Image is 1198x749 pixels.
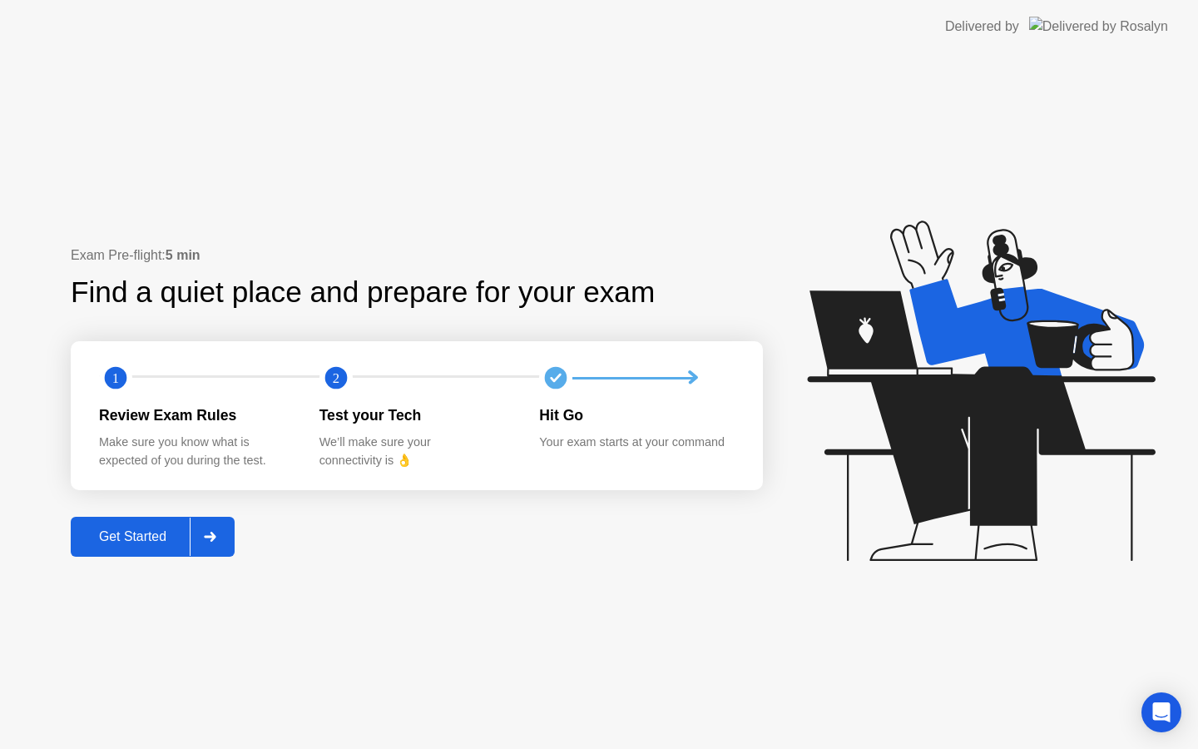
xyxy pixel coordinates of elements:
[1141,692,1181,732] div: Open Intercom Messenger
[166,248,200,262] b: 5 min
[539,434,733,452] div: Your exam starts at your command
[319,404,513,426] div: Test your Tech
[945,17,1019,37] div: Delivered by
[539,404,733,426] div: Hit Go
[99,404,293,426] div: Review Exam Rules
[71,270,657,315] div: Find a quiet place and prepare for your exam
[319,434,513,469] div: We’ll make sure your connectivity is 👌
[99,434,293,469] div: Make sure you know what is expected of you during the test.
[71,246,763,265] div: Exam Pre-flight:
[112,370,119,386] text: 1
[1029,17,1168,36] img: Delivered by Rosalyn
[76,529,190,544] div: Get Started
[71,517,235,557] button: Get Started
[333,370,339,386] text: 2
